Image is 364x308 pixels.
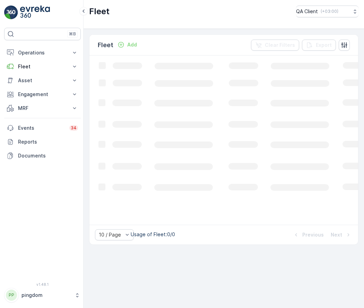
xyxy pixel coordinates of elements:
[4,46,81,60] button: Operations
[251,40,299,51] button: Clear Filters
[292,231,324,239] button: Previous
[296,6,358,17] button: QA Client(+03:00)
[115,41,140,49] button: Add
[4,101,81,115] button: MRF
[4,6,18,19] img: logo
[321,9,338,14] p: ( +03:00 )
[4,87,81,101] button: Engagement
[89,6,110,17] p: Fleet
[4,60,81,74] button: Fleet
[6,290,17,301] div: PP
[265,42,295,49] p: Clear Filters
[69,31,76,37] p: ⌘B
[131,231,175,238] p: Usage of Fleet : 0/0
[302,40,336,51] button: Export
[127,41,137,48] p: Add
[296,8,318,15] p: QA Client
[302,231,324,238] p: Previous
[4,121,81,135] a: Events34
[331,231,342,238] p: Next
[21,292,71,299] p: pingdom
[18,77,67,84] p: Asset
[18,49,67,56] p: Operations
[4,149,81,163] a: Documents
[18,152,78,159] p: Documents
[4,282,81,286] span: v 1.48.1
[71,125,77,131] p: 34
[4,135,81,149] a: Reports
[20,6,50,19] img: logo_light-DOdMpM7g.png
[4,74,81,87] button: Asset
[4,288,81,302] button: PPpingdom
[18,138,78,145] p: Reports
[330,231,353,239] button: Next
[18,105,67,112] p: MRF
[316,42,332,49] p: Export
[18,125,65,131] p: Events
[18,91,67,98] p: Engagement
[98,40,113,50] p: Fleet
[18,63,67,70] p: Fleet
